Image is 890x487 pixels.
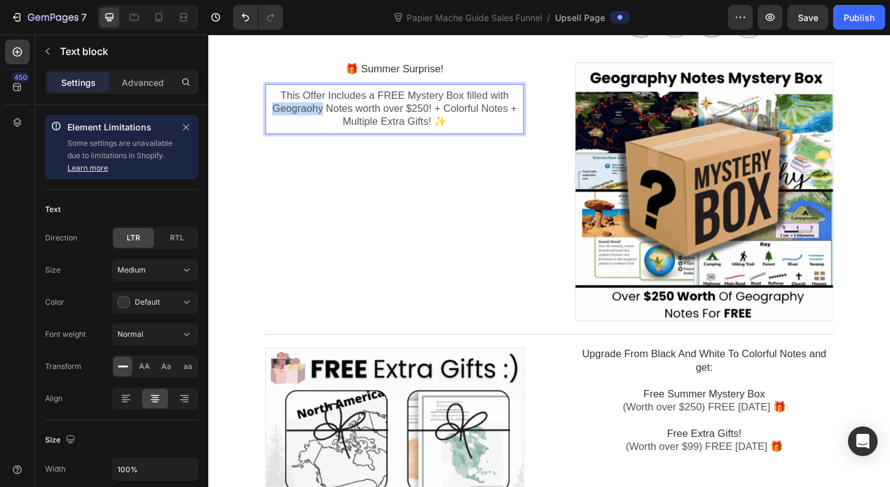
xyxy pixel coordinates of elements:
[67,163,108,172] a: Learn more
[45,432,78,449] div: Size
[451,399,627,411] span: (Worth over $250) FREE [DATE] 🎁
[117,329,143,339] span: Normal
[798,12,818,23] span: Save
[399,341,680,370] p: Upgrade From Black And White To Colorful Notes and get:
[112,259,198,281] button: Medium
[60,44,193,59] p: Text block
[45,361,82,372] div: Transform
[161,361,171,372] span: Aa
[45,393,62,404] div: Align
[473,384,605,397] span: Free Summer Mystery Box
[454,442,624,454] span: (Worth over $99) FREE [DATE] 🎁
[184,361,192,372] span: aa
[122,76,164,89] p: Advanced
[139,361,150,372] span: AA
[45,297,64,308] div: Color
[45,232,77,244] div: Direction
[787,5,828,30] button: Save
[208,35,890,487] iframe: Design area
[555,11,605,24] span: Upsell Page
[112,458,198,480] input: Auto
[45,204,61,215] div: Text
[112,323,198,345] button: Normal
[233,5,283,30] div: Undo/Redo
[547,11,550,24] span: /
[45,265,61,276] div: Size
[61,76,96,89] p: Settings
[45,464,66,475] div: Width
[844,11,875,24] div: Publish
[127,232,140,244] span: LTR
[833,5,885,30] button: Publish
[45,329,86,340] div: Font weight
[81,10,87,25] p: 7
[170,232,184,244] span: RTL
[5,5,92,30] button: 7
[112,291,198,313] button: Default
[404,11,545,24] span: Papier Mache Guide Sales Funnel
[135,297,160,307] span: Default
[67,120,174,135] p: Element Limitations
[848,426,878,456] div: Open Intercom Messenger
[12,72,30,82] div: 450
[67,137,174,174] p: Some settings are unavailable due to limitations in Shopify.
[117,265,146,274] span: Medium
[499,428,580,440] span: Free Extra Gifts!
